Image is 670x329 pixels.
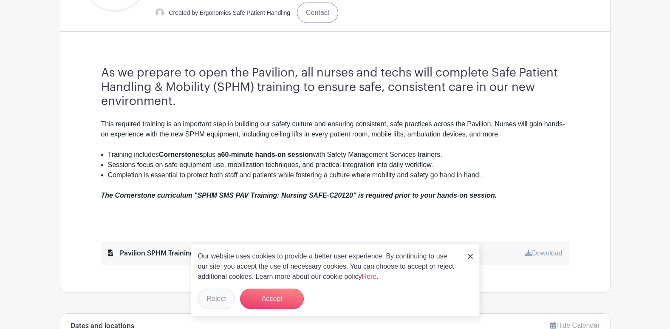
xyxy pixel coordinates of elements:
h3: As we prepare to open the Pavilion, all nurses and techs will complete Safe Patient Handling & Mo... [101,66,569,109]
img: default-ce2991bfa6775e67f084385cd625a349d9dcbb7a52a09fb2fda1e96e2d18dcdb.png [155,9,164,17]
div: Pavilion SPHM Training VIA TUNNEL.pdf [108,248,249,258]
div: This required training is an important step in building our safety culture and ensuring consisten... [101,119,569,150]
li: Completion is essential to protect both staff and patients while fostering a culture where mobili... [108,170,569,180]
li: Training includes plus a with Safety Management Services trainers. [108,150,569,160]
a: Contact [297,3,338,23]
button: Reject [198,289,235,309]
li: Sessions focus on safe equipment use, mobilization techniques, and practical integration into dai... [108,160,569,170]
em: The Cornerstone curriculum "SPHM SMS PAV Training: Nursing SAFE-C20120" is required prior to your... [101,192,497,199]
img: close_button-5f87c8562297e5c2d7936805f587ecaba9071eb48480494691a3f1689db116b3.svg [468,254,473,259]
strong: 60-minute hands-on session [221,151,313,158]
a: Here [362,273,377,280]
button: Accept [240,289,304,309]
p: Our website uses cookies to provide a better user experience. By continuing to use our site, you ... [198,251,459,282]
a: Hide Calendar [550,322,599,329]
a: Download [525,250,562,257]
strong: Cornerstones [159,151,203,158]
small: Created by Ergonomics Safe Patient Handling [169,9,291,16]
